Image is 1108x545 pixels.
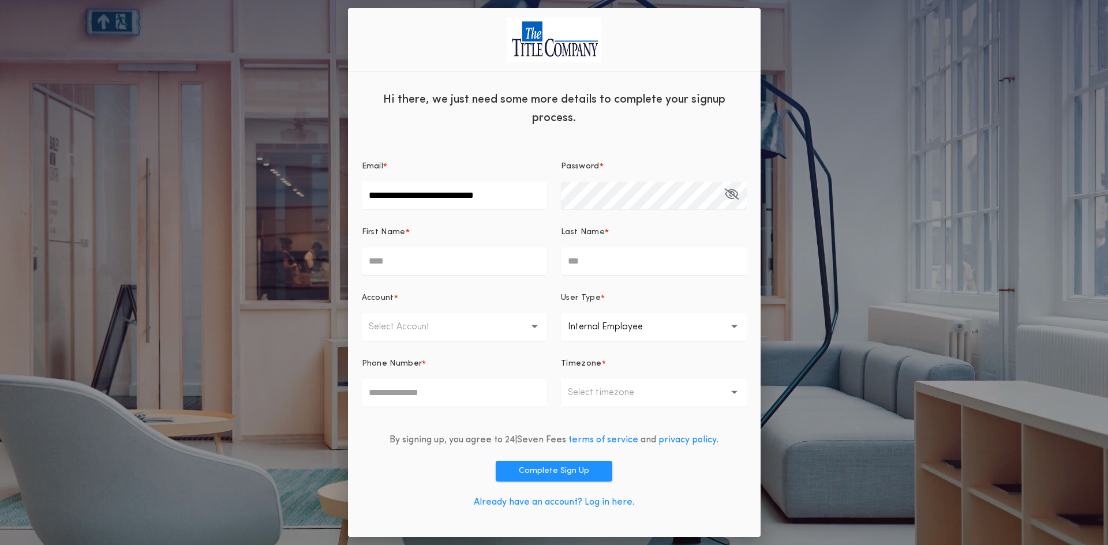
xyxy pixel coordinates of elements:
button: Password* [724,182,739,209]
input: Password* [561,182,747,209]
input: Phone Number* [362,379,548,407]
div: By signing up, you agree to 24|Seven Fees and [390,433,718,447]
button: Select Account [362,313,548,341]
input: Last Name* [561,247,747,275]
p: User Type [561,292,601,304]
p: Password [561,161,600,172]
input: First Name* [362,247,548,275]
p: Select timezone [568,386,653,400]
p: Timezone [561,358,602,370]
input: Email* [362,182,548,209]
button: Select timezone [561,379,747,407]
img: logo [507,17,601,62]
p: Last Name [561,227,605,238]
button: Internal Employee [561,313,747,341]
div: Hi there, we just need some more details to complete your signup process. [348,81,761,133]
p: Email [362,161,384,172]
p: Select Account [369,320,448,334]
p: Account [362,292,394,304]
a: privacy policy. [658,435,718,445]
a: Already have an account? Log in here. [474,498,635,507]
p: First Name [362,227,406,238]
p: Internal Employee [568,320,661,334]
a: terms of service [568,435,638,445]
button: Complete Sign Up [496,461,612,482]
p: Phone Number [362,358,422,370]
